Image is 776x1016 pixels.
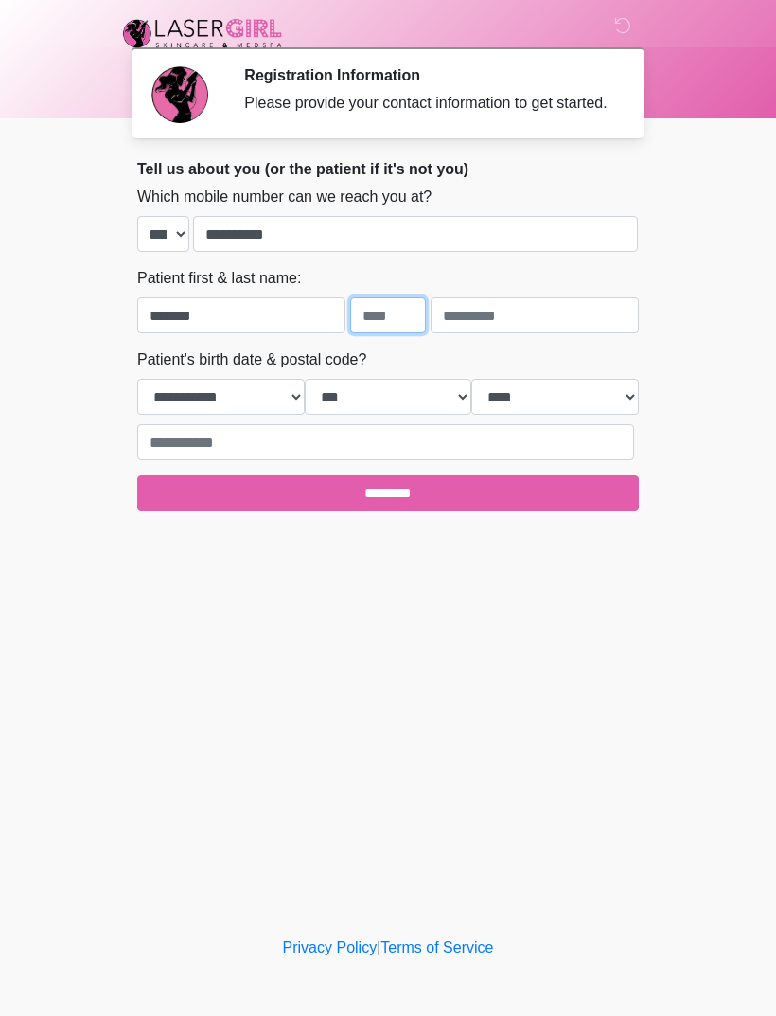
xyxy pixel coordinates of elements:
h2: Tell us about you (or the patient if it's not you) [137,160,639,178]
label: Which mobile number can we reach you at? [137,186,432,208]
a: Terms of Service [380,939,493,955]
a: Privacy Policy [283,939,378,955]
div: Please provide your contact information to get started. [244,92,610,115]
img: Laser Girl Med Spa LLC Logo [118,14,287,52]
h2: Registration Information [244,66,610,84]
label: Patient's birth date & postal code? [137,348,366,371]
img: Agent Avatar [151,66,208,123]
a: | [377,939,380,955]
label: Patient first & last name: [137,267,301,290]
